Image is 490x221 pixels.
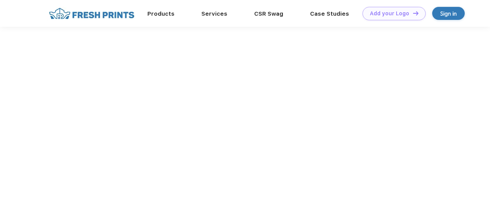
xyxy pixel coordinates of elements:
[432,7,465,20] a: Sign in
[413,11,418,15] img: DT
[47,7,137,20] img: fo%20logo%202.webp
[147,10,175,17] a: Products
[440,9,457,18] div: Sign in
[370,10,409,17] div: Add your Logo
